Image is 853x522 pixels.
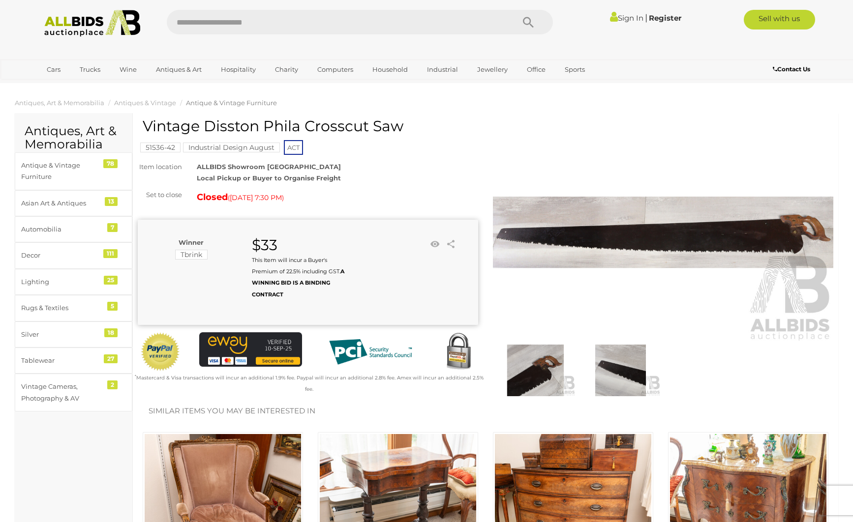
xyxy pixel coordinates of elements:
[197,163,341,171] strong: ALLBIDS Showroom [GEOGRAPHIC_DATA]
[15,269,132,295] a: Lighting 25
[471,61,514,78] a: Jewellery
[15,374,132,411] a: Vintage Cameras, Photography & AV 2
[103,159,118,168] div: 78
[21,381,102,404] div: Vintage Cameras, Photography & AV
[269,61,305,78] a: Charity
[649,13,681,23] a: Register
[197,174,341,182] strong: Local Pickup or Buyer to Organise Freight
[179,238,204,246] b: Winner
[15,216,132,242] a: Automobilia 7
[311,61,360,78] a: Computers
[140,144,181,151] a: 51536-42
[21,160,102,183] div: Antique & Vintage Furniture
[580,345,661,396] img: Vintage Disston Phila Crosscut Saw
[645,12,647,23] span: |
[186,99,277,107] a: Antique & Vintage Furniture
[130,161,189,173] div: Item location
[140,332,181,372] img: Official PayPal Seal
[135,375,484,392] small: Mastercard & Visa transactions will incur an additional 1.9% fee. Paypal will incur an additional...
[228,194,284,202] span: ( )
[21,355,102,366] div: Tablewear
[427,237,442,252] li: Watch this item
[15,242,132,268] a: Decor 111
[175,250,208,260] mark: Tbrink
[107,380,118,389] div: 2
[143,118,476,134] h1: Vintage Disston Phila Crosscut Saw
[558,61,591,78] a: Sports
[73,61,107,78] a: Trucks
[21,198,102,209] div: Asian Art & Antiques
[105,197,118,206] div: 13
[149,407,823,415] h2: Similar items you may be interested in
[439,332,478,372] img: Secured by Rapid SSL
[197,192,228,203] strong: Closed
[199,332,302,367] img: eWAY Payment Gateway
[744,10,815,29] a: Sell with us
[252,268,344,298] b: A WINNING BID IS A BINDING CONTRACT
[21,302,102,314] div: Rugs & Textiles
[21,276,102,288] div: Lighting
[183,144,280,151] a: Industrial Design August
[15,190,132,216] a: Asian Art & Antiques 13
[140,143,181,152] mark: 51536-42
[183,143,280,152] mark: Industrial Design August
[21,224,102,235] div: Automobilia
[114,99,176,107] a: Antiques & Vintage
[104,328,118,337] div: 18
[284,140,303,155] span: ACT
[104,276,118,285] div: 25
[610,13,643,23] a: Sign In
[21,329,102,340] div: Silver
[520,61,552,78] a: Office
[252,257,344,298] small: This Item will incur a Buyer's Premium of 22.5% including GST.
[130,189,189,201] div: Set to close
[40,78,123,94] a: [GEOGRAPHIC_DATA]
[252,236,277,254] strong: $33
[495,345,576,396] img: Vintage Disston Phila Crosscut Saw
[15,295,132,321] a: Rugs & Textiles 5
[107,223,118,232] div: 7
[421,61,464,78] a: Industrial
[15,321,132,348] a: Silver 18
[773,64,813,75] a: Contact Us
[150,61,208,78] a: Antiques & Art
[21,250,102,261] div: Decor
[321,332,420,372] img: PCI DSS compliant
[230,193,282,202] span: [DATE] 7:30 PM
[773,65,810,73] b: Contact Us
[40,61,67,78] a: Cars
[214,61,262,78] a: Hospitality
[113,61,143,78] a: Wine
[107,302,118,311] div: 5
[504,10,553,34] button: Search
[25,124,122,151] h2: Antiques, Art & Memorabilia
[103,249,118,258] div: 111
[15,152,132,190] a: Antique & Vintage Furniture 78
[39,10,146,37] img: Allbids.com.au
[104,354,118,363] div: 27
[15,348,132,374] a: Tablewear 27
[493,123,833,342] img: Vintage Disston Phila Crosscut Saw
[366,61,414,78] a: Household
[15,99,104,107] a: Antiques, Art & Memorabilia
